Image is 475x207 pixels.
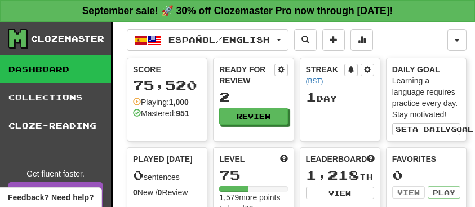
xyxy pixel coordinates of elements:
span: 0 [133,167,144,183]
div: Ready for Review [219,64,274,86]
button: Español/English [127,29,288,51]
span: Open feedback widget [8,192,94,203]
div: New / Review [133,187,201,198]
div: 0 [392,168,460,182]
span: Played [DATE] [133,153,193,165]
div: 2 [219,90,287,104]
div: sentences [133,168,201,183]
button: Search sentences [294,29,317,51]
div: th [306,168,374,183]
strong: 951 [176,109,189,118]
a: (BST) [306,77,323,85]
button: Review [219,108,287,125]
div: 75,520 [133,78,201,93]
div: Playing: [133,96,189,108]
span: Leaderboard [306,153,367,165]
div: Score [133,64,201,75]
strong: September sale! 🚀 30% off Clozemaster Pro now through [DATE]! [82,5,393,16]
span: a daily [412,125,451,133]
div: Streak [306,64,344,86]
strong: 1,000 [169,98,189,107]
button: More stats [350,29,373,51]
button: Seta dailygoal [392,123,460,135]
span: Score more points to level up [280,153,288,165]
span: Level [219,153,245,165]
strong: 0 [133,188,137,197]
div: 75 [219,168,287,182]
span: 1,218 [306,167,359,183]
span: This week in points, UTC [367,153,375,165]
button: Play [428,186,460,199]
span: 1 [306,89,317,104]
button: Add sentence to collection [322,29,345,51]
div: Favorites [392,153,460,165]
div: Clozemaster [31,33,104,45]
div: Day [306,90,374,104]
div: Mastered: [133,108,189,119]
strong: 0 [158,188,162,197]
button: View [306,187,374,199]
div: Get fluent faster. [8,168,103,179]
span: Español / English [168,35,270,45]
div: Daily Goal [392,64,460,75]
div: Learning a language requires practice every day. Stay motivated! [392,75,460,120]
button: View [392,186,425,199]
